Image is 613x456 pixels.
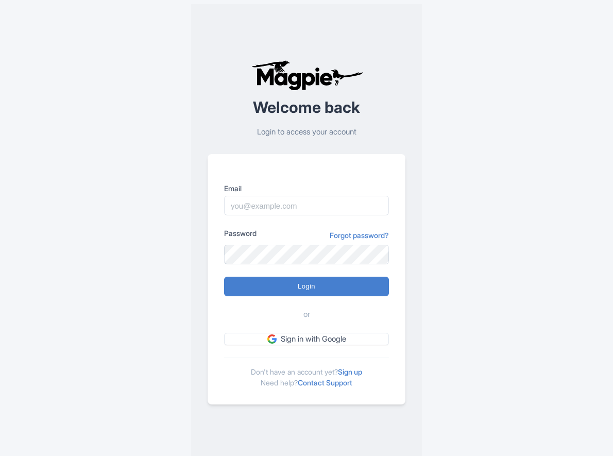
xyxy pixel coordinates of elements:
[224,277,389,296] input: Login
[224,333,389,346] a: Sign in with Google
[298,378,352,387] a: Contact Support
[224,228,257,239] label: Password
[267,334,277,344] img: google.svg
[303,309,310,320] span: or
[224,183,389,194] label: Email
[224,358,389,388] div: Don't have an account yet? Need help?
[208,99,405,116] h2: Welcome back
[224,196,389,215] input: you@example.com
[208,126,405,138] p: Login to access your account
[338,367,362,376] a: Sign up
[330,230,389,241] a: Forgot password?
[249,60,365,91] img: logo-ab69f6fb50320c5b225c76a69d11143b.png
